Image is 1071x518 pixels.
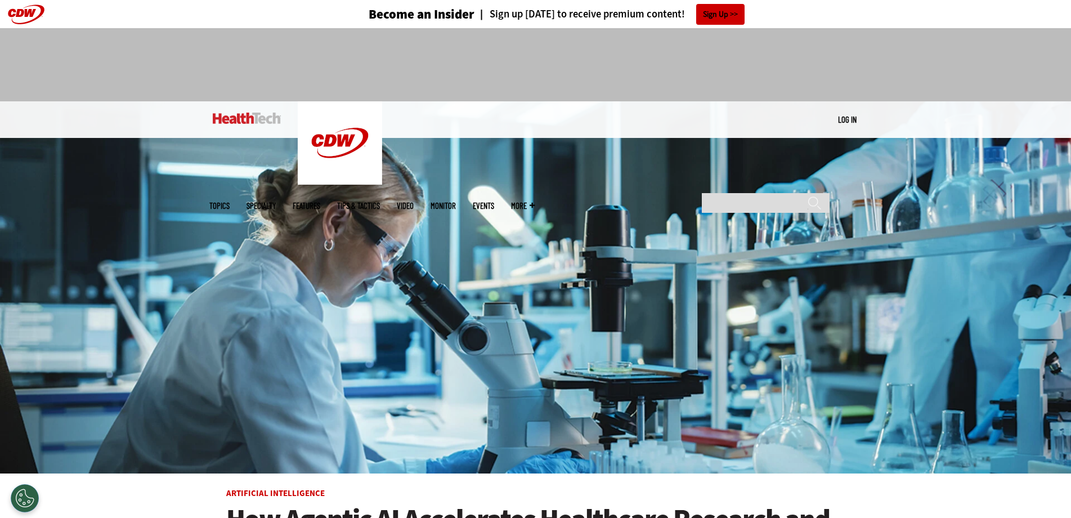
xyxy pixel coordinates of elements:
a: Events [473,202,494,210]
a: Become an Insider [326,8,474,21]
span: Specialty [247,202,276,210]
img: Home [298,101,382,185]
button: Open Preferences [11,484,39,512]
div: Cookies Settings [11,484,39,512]
div: User menu [838,114,857,126]
a: CDW [298,176,382,187]
a: Sign Up [696,4,745,25]
h3: Become an Insider [369,8,474,21]
iframe: advertisement [331,39,741,90]
a: Sign up [DATE] to receive premium content! [474,9,685,20]
a: MonITor [431,202,456,210]
span: Topics [209,202,230,210]
img: Home [213,113,281,124]
a: Video [397,202,414,210]
span: More [511,202,535,210]
a: Tips & Tactics [337,202,380,210]
a: Features [293,202,320,210]
a: Log in [838,114,857,124]
a: Artificial Intelligence [226,488,325,499]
